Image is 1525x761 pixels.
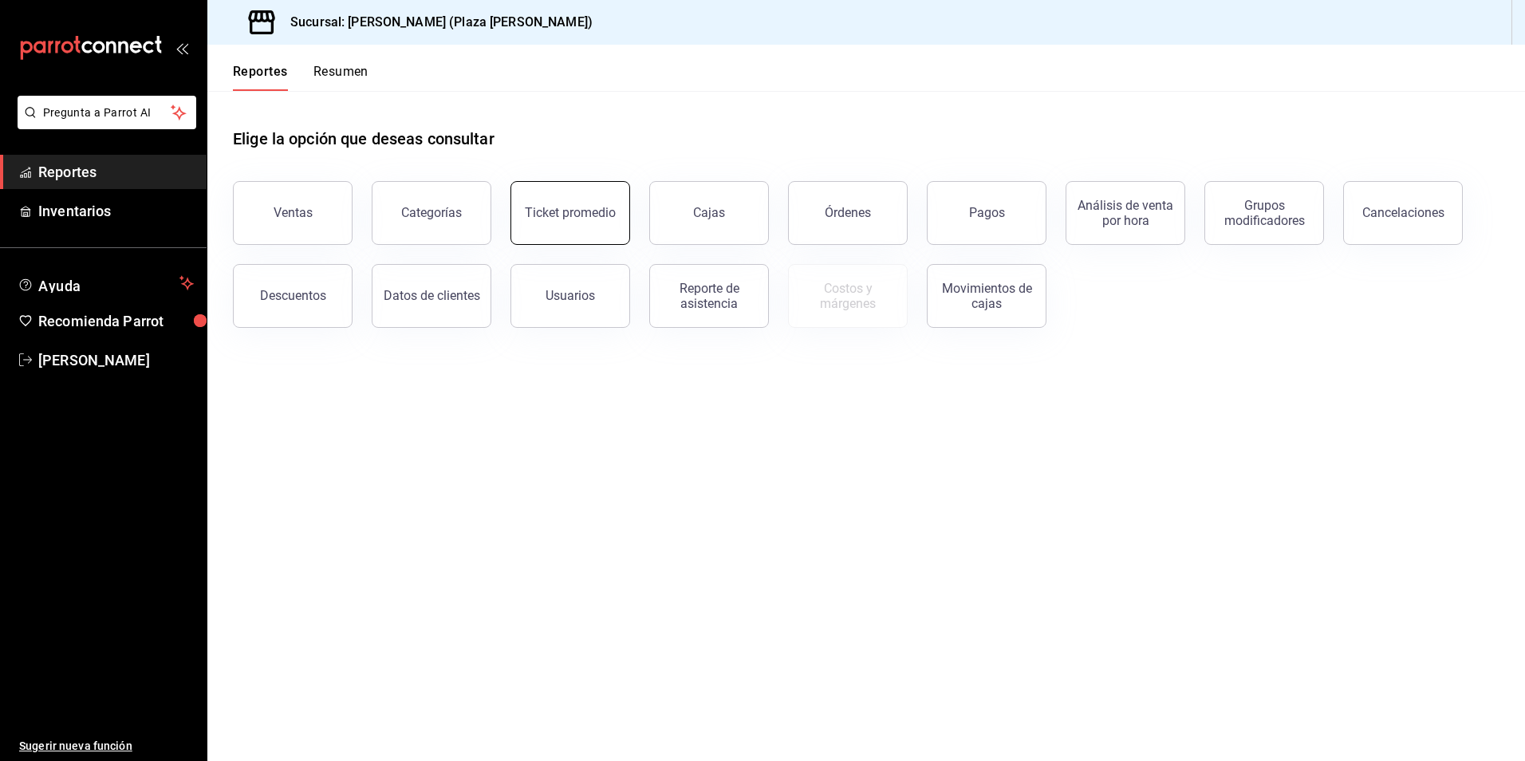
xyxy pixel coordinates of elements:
button: Categorías [372,181,491,245]
div: Ticket promedio [525,205,616,220]
button: Ticket promedio [510,181,630,245]
a: Pregunta a Parrot AI [11,116,196,132]
span: [PERSON_NAME] [38,349,194,371]
button: Datos de clientes [372,264,491,328]
button: Movimientos de cajas [927,264,1046,328]
button: Descuentos [233,264,353,328]
button: Cancelaciones [1343,181,1463,245]
div: Datos de clientes [384,288,480,303]
button: Reporte de asistencia [649,264,769,328]
button: Ventas [233,181,353,245]
button: Reportes [233,64,288,91]
h3: Sucursal: [PERSON_NAME] (Plaza [PERSON_NAME]) [278,13,593,32]
button: Grupos modificadores [1204,181,1324,245]
span: Pregunta a Parrot AI [43,104,171,121]
div: Órdenes [825,205,871,220]
div: Cajas [693,205,725,220]
button: Pagos [927,181,1046,245]
button: Pregunta a Parrot AI [18,96,196,129]
div: Análisis de venta por hora [1076,198,1175,228]
button: Cajas [649,181,769,245]
button: Resumen [313,64,368,91]
button: Análisis de venta por hora [1066,181,1185,245]
div: Categorías [401,205,462,220]
div: Cancelaciones [1362,205,1444,220]
div: Reporte de asistencia [660,281,759,311]
div: Costos y márgenes [798,281,897,311]
button: Órdenes [788,181,908,245]
div: Descuentos [260,288,326,303]
span: Inventarios [38,200,194,222]
span: Recomienda Parrot [38,310,194,332]
div: Pagos [969,205,1005,220]
div: Grupos modificadores [1215,198,1314,228]
span: Sugerir nueva función [19,738,194,755]
button: open_drawer_menu [175,41,188,54]
div: navigation tabs [233,64,368,91]
button: Contrata inventarios para ver este reporte [788,264,908,328]
div: Ventas [274,205,313,220]
button: Usuarios [510,264,630,328]
span: Ayuda [38,274,173,293]
div: Movimientos de cajas [937,281,1036,311]
div: Usuarios [546,288,595,303]
span: Reportes [38,161,194,183]
h1: Elige la opción que deseas consultar [233,127,495,151]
